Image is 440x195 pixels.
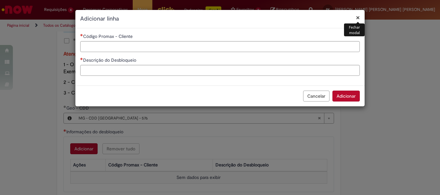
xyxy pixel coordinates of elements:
span: Necessários [80,58,83,60]
input: Descrição do Desbloqueio [80,65,360,76]
h2: Adicionar linha [80,15,360,23]
input: Código Promax - Cliente [80,41,360,52]
div: Fechar modal [344,23,365,36]
button: Cancelar [303,91,330,102]
span: Código Promax - Cliente [83,33,134,39]
button: Fechar modal [356,14,360,21]
span: Necessários [80,34,83,36]
button: Adicionar [332,91,360,102]
span: Descrição do Desbloqueio [83,57,138,63]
